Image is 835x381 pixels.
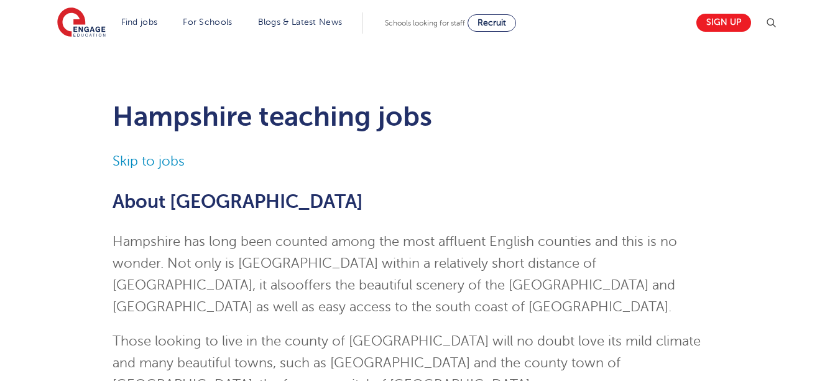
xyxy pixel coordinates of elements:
[121,17,158,27] a: Find jobs
[113,278,675,314] span: offers the beautiful scenery of the [GEOGRAPHIC_DATA] and [GEOGRAPHIC_DATA] as well as easy acces...
[113,101,722,132] h1: Hampshire teaching jobs
[477,18,506,27] span: Recruit
[468,14,516,32] a: Recruit
[385,19,465,27] span: Schools looking for staff
[113,191,363,212] span: About [GEOGRAPHIC_DATA]
[258,17,343,27] a: Blogs & Latest News
[183,17,232,27] a: For Schools
[113,234,677,293] span: Hampshire has long been counted among the most affluent English counties and this is no wonder. N...
[696,14,751,32] a: Sign up
[57,7,106,39] img: Engage Education
[113,154,185,169] a: Skip to jobs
